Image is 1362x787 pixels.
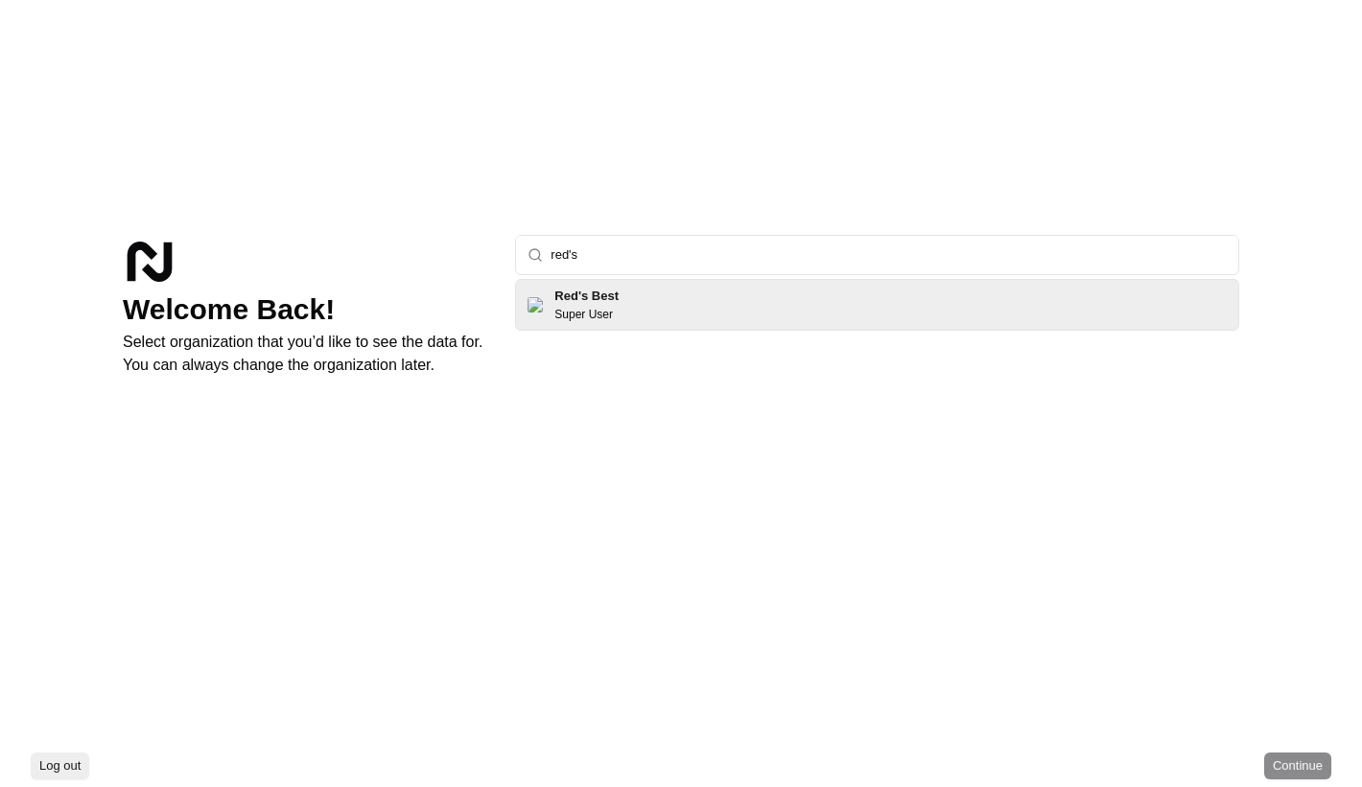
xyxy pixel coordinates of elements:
p: Select organization that you’d like to see the data for. You can always change the organization l... [123,331,484,377]
input: Type to search... [551,236,1227,274]
h2: Red's Best [554,288,619,305]
div: Suggestions [515,275,1239,335]
h1: Welcome Back! [123,292,484,327]
img: Flag of us [528,297,543,312]
button: Log out [31,752,89,779]
p: Super User [554,307,613,322]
